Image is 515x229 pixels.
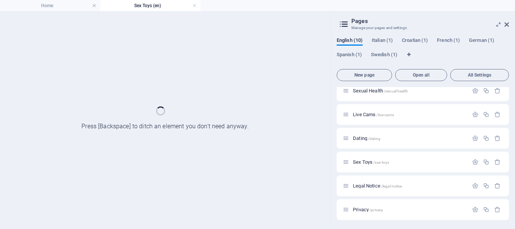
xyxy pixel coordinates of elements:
[437,36,460,46] span: French (1)
[337,69,392,81] button: New page
[494,135,501,141] div: Remove
[472,183,478,189] div: Settings
[353,88,408,94] span: Click to open page
[483,183,489,189] div: Duplicate
[376,113,394,117] span: /live-cams
[381,184,402,188] span: /legal-notice
[472,88,478,94] div: Settings
[483,88,489,94] div: Duplicate
[351,112,468,117] div: Live Cams/live-cams
[494,206,501,213] div: Remove
[494,159,501,165] div: Remove
[353,183,402,189] span: Click to open page
[472,159,478,165] div: Settings
[372,36,393,46] span: Italian (1)
[472,206,478,213] div: Settings
[100,2,201,10] h4: Sex Toys (en)
[483,206,489,213] div: Duplicate
[351,18,509,25] h2: Pages
[494,88,501,94] div: Remove
[337,36,363,46] span: English (10)
[402,36,428,46] span: Croatian (1)
[353,112,394,117] span: Click to open page
[353,207,383,212] span: Click to open page
[399,73,444,77] span: Open all
[469,36,494,46] span: German (1)
[395,69,447,81] button: Open all
[337,50,362,61] span: Spanish (1)
[483,111,489,118] div: Duplicate
[351,183,468,188] div: Legal Notice/legal-notice
[373,160,389,164] span: /sex-toys
[384,89,408,93] span: /sexual-health
[351,136,468,141] div: Dating/dating
[351,88,468,93] div: Sexual Health/sexual-health
[483,159,489,165] div: Duplicate
[371,50,397,61] span: Swedish (1)
[353,159,389,165] span: Click to open page
[450,69,509,81] button: All Settings
[351,160,468,164] div: Sex Toys/sex-toys
[494,183,501,189] div: Remove
[483,135,489,141] div: Duplicate
[337,37,509,66] div: Language Tabs
[351,25,494,31] h3: Manage your pages and settings
[472,111,478,118] div: Settings
[340,73,389,77] span: New page
[369,208,383,212] span: /privacy
[472,135,478,141] div: Settings
[353,135,380,141] span: Click to open page
[494,111,501,118] div: Remove
[454,73,506,77] span: All Settings
[351,207,468,212] div: Privacy/privacy
[368,137,380,141] span: /dating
